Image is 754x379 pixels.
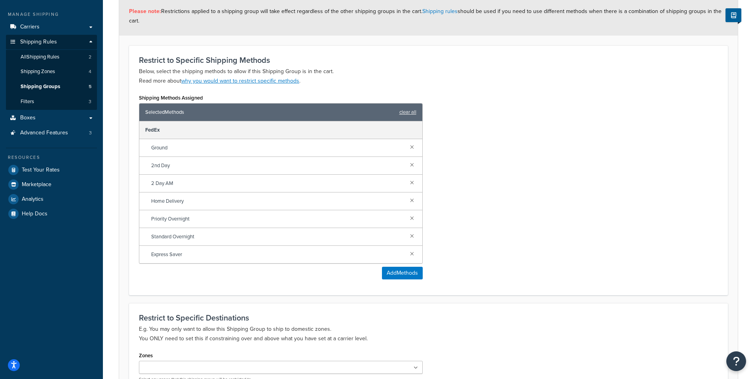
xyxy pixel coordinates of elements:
span: 2 Day AM [151,178,404,189]
a: Analytics [6,192,97,206]
span: 2nd Day [151,160,404,171]
div: FedEx [139,121,422,139]
a: Filters3 [6,94,97,109]
span: Priority Overnight [151,213,404,224]
span: 3 [89,98,91,105]
div: Resources [6,154,97,161]
button: Open Resource Center [726,351,746,371]
label: Shipping Methods Assigned [139,95,203,101]
span: 3 [89,130,92,136]
button: Show Help Docs [726,8,741,22]
li: Filters [6,94,97,109]
li: Shipping Groups [6,79,97,94]
span: 5 [89,83,91,90]
a: Shipping rules [422,7,458,15]
a: why you would want to restrict specific methods [181,77,299,85]
label: Zones [139,353,153,358]
span: Filters [21,98,34,105]
span: Selected Methods [145,107,395,118]
a: clear all [399,107,416,118]
p: E.g. You may only want to allow this Shipping Group to ship to domestic zones. You ONLY need to s... [139,324,718,343]
span: Home Delivery [151,196,404,207]
span: Advanced Features [20,130,68,136]
a: Shipping Zones4 [6,64,97,79]
li: Advanced Features [6,126,97,140]
a: Shipping Groups5 [6,79,97,94]
a: Advanced Features3 [6,126,97,140]
h3: Restrict to Specific Shipping Methods [139,56,718,64]
strong: Please note: [129,7,161,15]
span: All Shipping Rules [21,54,59,60]
span: Express Saver [151,249,404,260]
a: Boxes [6,111,97,125]
p: Below, select the shipping methods to allow if this Shipping Group is in the cart. Read more about . [139,67,718,86]
span: Boxes [20,115,36,121]
a: Marketplace [6,177,97,192]
h3: Restrict to Specific Destinations [139,313,718,322]
a: Shipping Rules [6,35,97,49]
a: AllShipping Rules2 [6,50,97,64]
span: Analytics [22,196,44,203]
span: Carriers [20,24,40,30]
button: AddMethods [382,267,423,279]
span: 2 [89,54,91,60]
span: Shipping Rules [20,39,57,45]
a: Help Docs [6,207,97,221]
span: Ground [151,142,404,153]
span: Help Docs [22,211,47,217]
a: Test Your Rates [6,163,97,177]
a: Carriers [6,20,97,34]
span: Shipping Zones [21,68,55,75]
span: Restrictions applied to a shipping group will take effect regardless of the other shipping groups... [129,7,722,25]
li: Shipping Zones [6,64,97,79]
span: Marketplace [22,181,51,188]
div: Manage Shipping [6,11,97,18]
li: Shipping Rules [6,35,97,110]
span: Test Your Rates [22,167,60,173]
span: Shipping Groups [21,83,60,90]
span: Standard Overnight [151,231,404,242]
span: 4 [89,68,91,75]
